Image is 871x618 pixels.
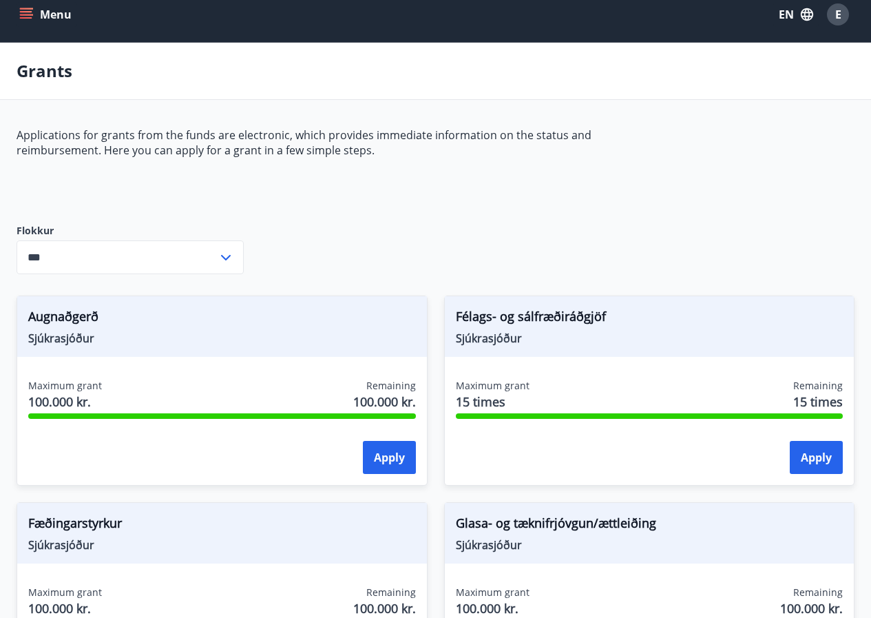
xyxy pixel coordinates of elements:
span: Fæðingarstyrkur [28,514,416,537]
span: 100.000 kr. [28,393,102,411]
button: Apply [363,441,416,474]
span: 100.000 kr. [353,599,416,617]
p: Applications for grants from the funds are electronic, which provides immediate information on th... [17,127,667,158]
span: Félags- og sálfræðiráðgjöf [456,307,843,331]
span: Maximum grant [28,586,102,599]
button: menu [17,2,77,27]
span: Remaining [793,586,843,599]
span: 100.000 kr. [780,599,843,617]
button: EN [773,2,819,27]
span: Sjúkrasjóður [456,331,843,346]
span: Sjúkrasjóður [28,537,416,553]
span: 15 times [793,393,843,411]
span: 100.000 kr. [28,599,102,617]
p: Grants [17,59,72,83]
span: 100.000 kr. [456,599,529,617]
span: 15 times [456,393,529,411]
span: Maximum grant [28,379,102,393]
span: Glasa- og tæknifrjóvgun/ættleiðing [456,514,843,537]
span: Remaining [366,379,416,393]
span: Maximum grant [456,379,529,393]
label: Flokkur [17,224,244,238]
span: Remaining [366,586,416,599]
span: Remaining [793,379,843,393]
span: Sjúkrasjóður [28,331,416,346]
span: Sjúkrasjóður [456,537,843,553]
button: Apply [790,441,843,474]
span: Maximum grant [456,586,529,599]
span: Augnaðgerð [28,307,416,331]
span: 100.000 kr. [353,393,416,411]
span: E [835,7,841,22]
